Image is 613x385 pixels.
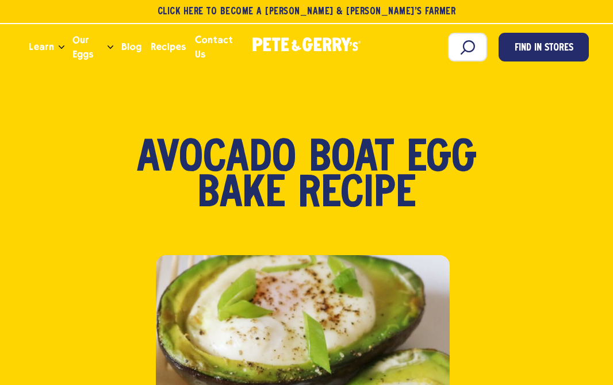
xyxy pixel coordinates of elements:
[190,32,241,63] a: Contact Us
[117,32,146,63] a: Blog
[407,141,477,177] span: Egg
[29,40,54,54] span: Learn
[151,40,186,54] span: Recipes
[108,45,113,49] button: Open the dropdown menu for Our Eggs
[197,177,285,213] span: Bake
[195,33,236,61] span: Contact Us
[24,32,59,63] a: Learn
[499,33,589,61] a: Find in Stores
[448,33,487,61] input: Search
[68,32,108,63] a: Our Eggs
[146,32,190,63] a: Recipes
[72,33,103,61] span: Our Eggs
[59,45,64,49] button: Open the dropdown menu for Learn
[515,41,573,56] span: Find in Stores
[137,141,296,177] span: Avocado
[298,177,416,213] span: Recipe
[121,40,141,54] span: Blog
[309,141,394,177] span: Boat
